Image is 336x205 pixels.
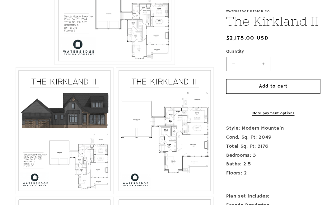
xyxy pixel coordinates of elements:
[226,9,320,13] p: Watersedge Design Co
[226,124,320,187] p: Style: Modern Mountain Cond. Sq. Ft: 2049 Total Sq. Ft: 3176 Bedrooms: 3 Baths: 2.5 Floors: 2
[226,111,320,116] a: More payment options
[226,34,268,42] span: $2,175.00 USD
[226,49,320,55] label: Quantity
[226,79,320,94] button: Add to cart
[226,192,320,201] div: Plan set includes:
[226,13,320,29] h1: The Kirkland II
